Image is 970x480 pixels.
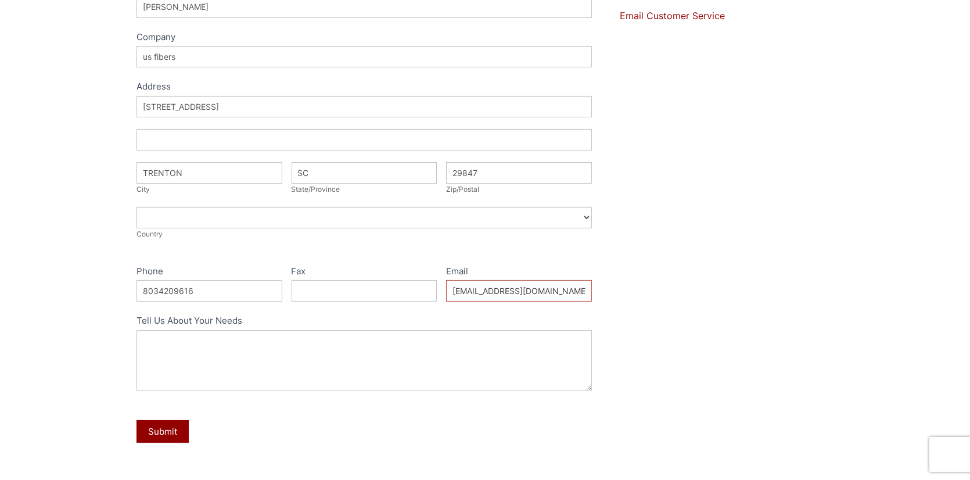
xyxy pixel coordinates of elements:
[136,264,282,281] label: Phone
[136,79,592,96] div: Address
[446,184,592,195] div: Zip/Postal
[136,30,592,46] label: Company
[136,420,189,443] button: Submit
[136,184,282,195] div: City
[446,264,592,281] label: Email
[292,184,437,195] div: State/Province
[136,228,592,240] div: Country
[136,313,592,330] label: Tell Us About Your Needs
[620,10,725,22] a: Email Customer Service
[292,264,437,281] label: Fax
